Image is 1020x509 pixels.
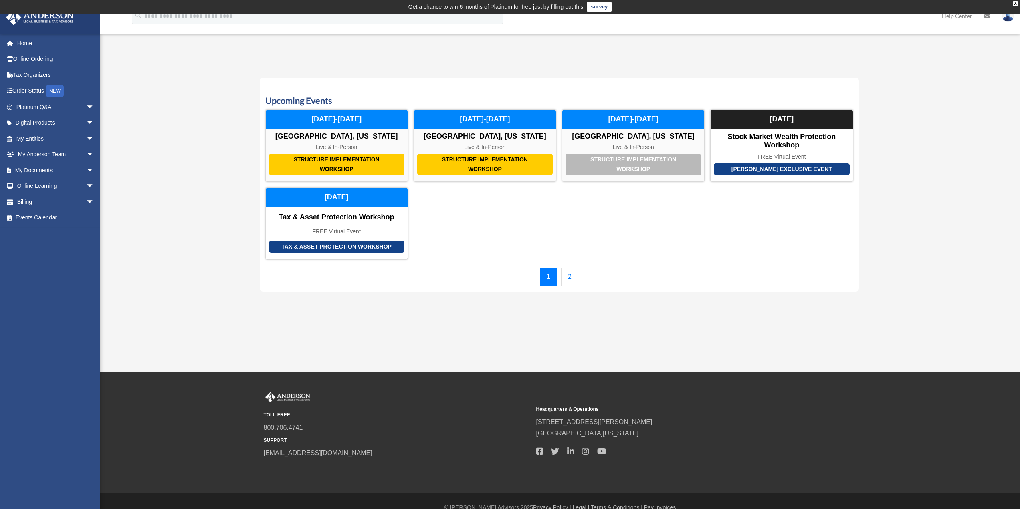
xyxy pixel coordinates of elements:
a: Tax Organizers [6,67,106,83]
h3: Upcoming Events [265,95,853,107]
a: Events Calendar [6,210,102,226]
div: Live & In-Person [266,144,408,151]
a: 1 [540,268,557,286]
div: [DATE] [266,188,408,207]
a: survey [587,2,612,12]
div: Get a chance to win 6 months of Platinum for free just by filling out this [408,2,584,12]
div: [PERSON_NAME] Exclusive Event [714,163,849,175]
span: arrow_drop_down [86,131,102,147]
div: Stock Market Wealth Protection Workshop [711,133,852,150]
a: Order StatusNEW [6,83,106,99]
a: menu [108,14,118,21]
a: My Entitiesarrow_drop_down [6,131,106,147]
div: Live & In-Person [414,144,556,151]
div: Structure Implementation Workshop [417,154,553,175]
a: Structure Implementation Workshop [GEOGRAPHIC_DATA], [US_STATE] Live & In-Person [DATE]-[DATE] [414,109,556,182]
div: FREE Virtual Event [711,153,852,160]
div: Tax & Asset Protection Workshop [266,213,408,222]
div: NEW [46,85,64,97]
div: [GEOGRAPHIC_DATA], [US_STATE] [414,132,556,141]
a: [GEOGRAPHIC_DATA][US_STATE] [536,430,639,437]
div: [GEOGRAPHIC_DATA], [US_STATE] [562,132,704,141]
span: arrow_drop_down [86,194,102,210]
div: Live & In-Person [562,144,704,151]
a: Structure Implementation Workshop [GEOGRAPHIC_DATA], [US_STATE] Live & In-Person [DATE]-[DATE] [562,109,705,182]
span: arrow_drop_down [86,115,102,131]
img: User Pic [1002,10,1014,22]
a: Digital Productsarrow_drop_down [6,115,106,131]
div: [GEOGRAPHIC_DATA], [US_STATE] [266,132,408,141]
div: FREE Virtual Event [266,228,408,235]
a: Tax & Asset Protection Workshop Tax & Asset Protection Workshop FREE Virtual Event [DATE] [265,187,408,260]
a: [PERSON_NAME] Exclusive Event Stock Market Wealth Protection Workshop FREE Virtual Event [DATE] [710,109,853,182]
a: Structure Implementation Workshop [GEOGRAPHIC_DATA], [US_STATE] Live & In-Person [DATE]-[DATE] [265,109,408,182]
img: Anderson Advisors Platinum Portal [4,10,76,25]
span: arrow_drop_down [86,178,102,195]
div: Structure Implementation Workshop [269,154,404,175]
span: arrow_drop_down [86,147,102,163]
a: 800.706.4741 [264,424,303,431]
div: [DATE]-[DATE] [562,110,704,129]
img: Anderson Advisors Platinum Portal [264,392,312,402]
div: Structure Implementation Workshop [566,154,701,175]
span: arrow_drop_down [86,162,102,179]
span: arrow_drop_down [86,99,102,115]
a: Online Ordering [6,51,106,67]
div: Tax & Asset Protection Workshop [269,241,404,253]
a: Platinum Q&Aarrow_drop_down [6,99,106,115]
a: [STREET_ADDRESS][PERSON_NAME] [536,418,652,425]
a: 2 [561,268,578,286]
small: SUPPORT [264,436,531,445]
a: Home [6,35,106,51]
a: Online Learningarrow_drop_down [6,178,106,194]
a: My Documentsarrow_drop_down [6,162,106,178]
div: [DATE]-[DATE] [414,110,556,129]
div: [DATE] [711,110,852,129]
small: Headquarters & Operations [536,405,803,414]
a: Billingarrow_drop_down [6,194,106,210]
i: search [134,11,143,20]
small: TOLL FREE [264,411,531,419]
a: My Anderson Teamarrow_drop_down [6,147,106,163]
div: close [1013,1,1018,6]
i: menu [108,11,118,21]
div: [DATE]-[DATE] [266,110,408,129]
a: [EMAIL_ADDRESS][DOMAIN_NAME] [264,449,372,456]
